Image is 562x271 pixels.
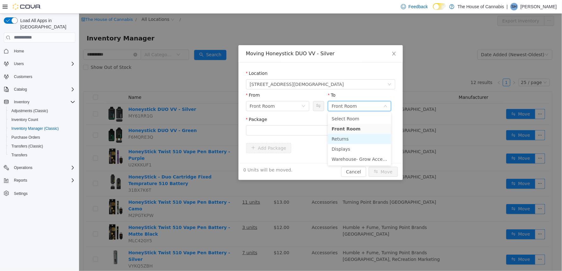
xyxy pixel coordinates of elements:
button: Operations [1,163,78,172]
button: Close [306,32,324,49]
a: Inventory Count [9,116,41,123]
a: Adjustments (Classic) [9,107,51,115]
span: Inventory Manager (Classic) [9,125,75,132]
a: Customers [11,73,35,81]
button: Users [1,59,78,68]
input: Dark Mode [433,3,446,10]
button: Inventory Count [6,115,78,124]
button: Transfers [6,151,78,160]
button: Purchase Orders [6,133,78,142]
span: Home [11,47,75,55]
span: Operations [11,164,75,172]
i: icon: down [305,91,308,95]
span: Settings [14,191,28,196]
a: Purchase Orders [9,134,43,141]
span: Settings [11,189,75,197]
li: Front Room [249,110,312,120]
button: Transfers (Classic) [6,142,78,151]
span: Operations [14,165,33,170]
button: Inventory [11,98,32,106]
li: Select Room [249,100,312,110]
span: Reports [14,178,27,183]
button: icon: plusAdd Package [167,129,213,140]
span: Customers [14,74,32,79]
span: 0 Units will be moved. [164,153,214,160]
button: Reports [11,177,30,184]
span: Purchase Orders [9,134,75,141]
span: Inventory Count [9,116,75,123]
span: Reports [11,177,75,184]
button: Operations [11,164,35,172]
div: Front Room [171,88,196,97]
button: Swap [234,87,245,98]
p: The House of Cannabis [458,3,504,10]
button: Catalog [11,86,29,93]
label: From [167,79,181,84]
label: To [249,79,256,84]
button: Users [11,60,26,68]
span: Transfers (Classic) [9,142,75,150]
div: Sam Hilchie [510,3,518,10]
a: Settings [11,190,30,197]
span: Feedback [409,3,428,10]
span: Adjustments (Classic) [11,108,48,113]
span: Customers [11,73,75,81]
span: Users [14,61,24,66]
span: Users [11,60,75,68]
button: Catalog [1,85,78,94]
button: Cancel [262,153,287,163]
button: Home [1,46,78,56]
a: Transfers (Classic) [9,142,46,150]
div: Moving Honeystick DUO VV - Silver [167,37,316,44]
a: Home [11,47,27,55]
span: Transfers [11,153,27,158]
li: Displays [249,130,312,141]
a: Inventory Manager (Classic) [9,125,61,132]
button: Customers [1,72,78,81]
p: [PERSON_NAME] [521,3,557,10]
nav: Complex example [4,44,75,214]
a: Feedback [398,0,430,13]
label: Location [167,57,189,62]
label: Package [167,103,188,108]
p: | [507,3,508,10]
span: Transfers [9,151,75,159]
i: icon: close [312,38,318,43]
button: icon: swapMove [290,153,319,163]
li: Returns [249,120,312,130]
span: Inventory Manager (Classic) [11,126,59,131]
span: SH [512,3,517,10]
div: Front Room [253,88,278,97]
span: Purchase Orders [11,135,40,140]
span: Adjustments (Classic) [9,107,75,115]
a: Transfers [9,151,30,159]
span: 1 Church St, Unit 9 Keswick [171,66,265,75]
li: Warehouse- Grow Accessories [249,141,312,151]
img: Cova [13,3,41,10]
button: Settings [1,189,78,198]
button: Inventory [1,98,78,106]
span: Catalog [14,87,27,92]
button: Adjustments (Classic) [6,106,78,115]
button: Inventory Manager (Classic) [6,124,78,133]
span: Catalog [11,86,75,93]
span: Inventory [14,99,29,105]
span: Inventory [11,98,75,106]
button: Reports [1,176,78,185]
i: icon: down [223,91,226,95]
span: Transfers (Classic) [11,144,43,149]
i: icon: down [309,69,312,73]
span: Home [14,49,24,54]
span: Load All Apps in [GEOGRAPHIC_DATA] [18,17,75,30]
span: Inventory Count [11,117,38,122]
